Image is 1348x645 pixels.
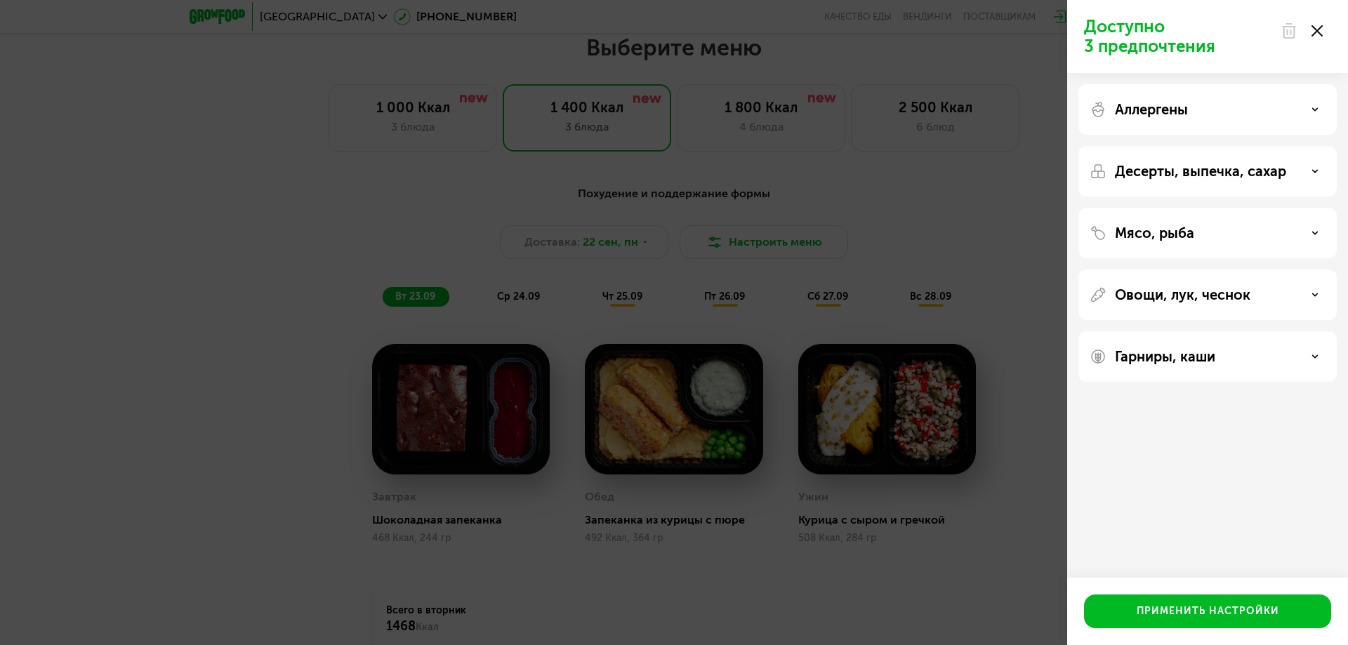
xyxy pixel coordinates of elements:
button: Применить настройки [1084,594,1331,628]
p: Десерты, выпечка, сахар [1115,163,1286,180]
p: Гарниры, каши [1115,348,1215,365]
p: Аллергены [1115,101,1188,118]
p: Доступно 3 предпочтения [1084,17,1272,56]
div: Применить настройки [1137,604,1279,618]
p: Мясо, рыба [1115,225,1194,241]
p: Овощи, лук, чеснок [1115,286,1250,303]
